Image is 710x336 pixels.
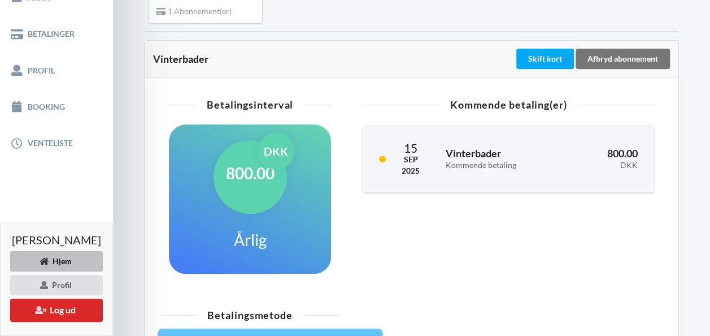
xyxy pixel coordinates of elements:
button: Log ud [10,299,103,322]
div: Betalingsinterval [169,100,331,110]
div: Sep [402,154,420,165]
div: Kommende betaling [446,161,554,170]
div: 15 [402,142,420,154]
div: Hjem [10,251,103,272]
div: DKK [258,133,294,170]
div: Vinterbader [153,53,514,64]
div: Betalingsmetode [161,310,339,320]
span: [PERSON_NAME] [12,234,101,245]
h3: 800.00 [570,147,638,170]
h3: Vinterbader [446,147,554,170]
div: Afbryd abonnement [576,49,670,69]
h1: 800.00 [226,163,275,183]
div: 2025 [402,165,420,176]
div: DKK [570,161,638,170]
span: 1 Abonnement(er) [156,6,232,16]
div: Profil [10,275,103,295]
div: Kommende betaling(er) [363,100,654,110]
div: Skift kort [516,49,574,69]
h1: Årlig [234,230,267,250]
